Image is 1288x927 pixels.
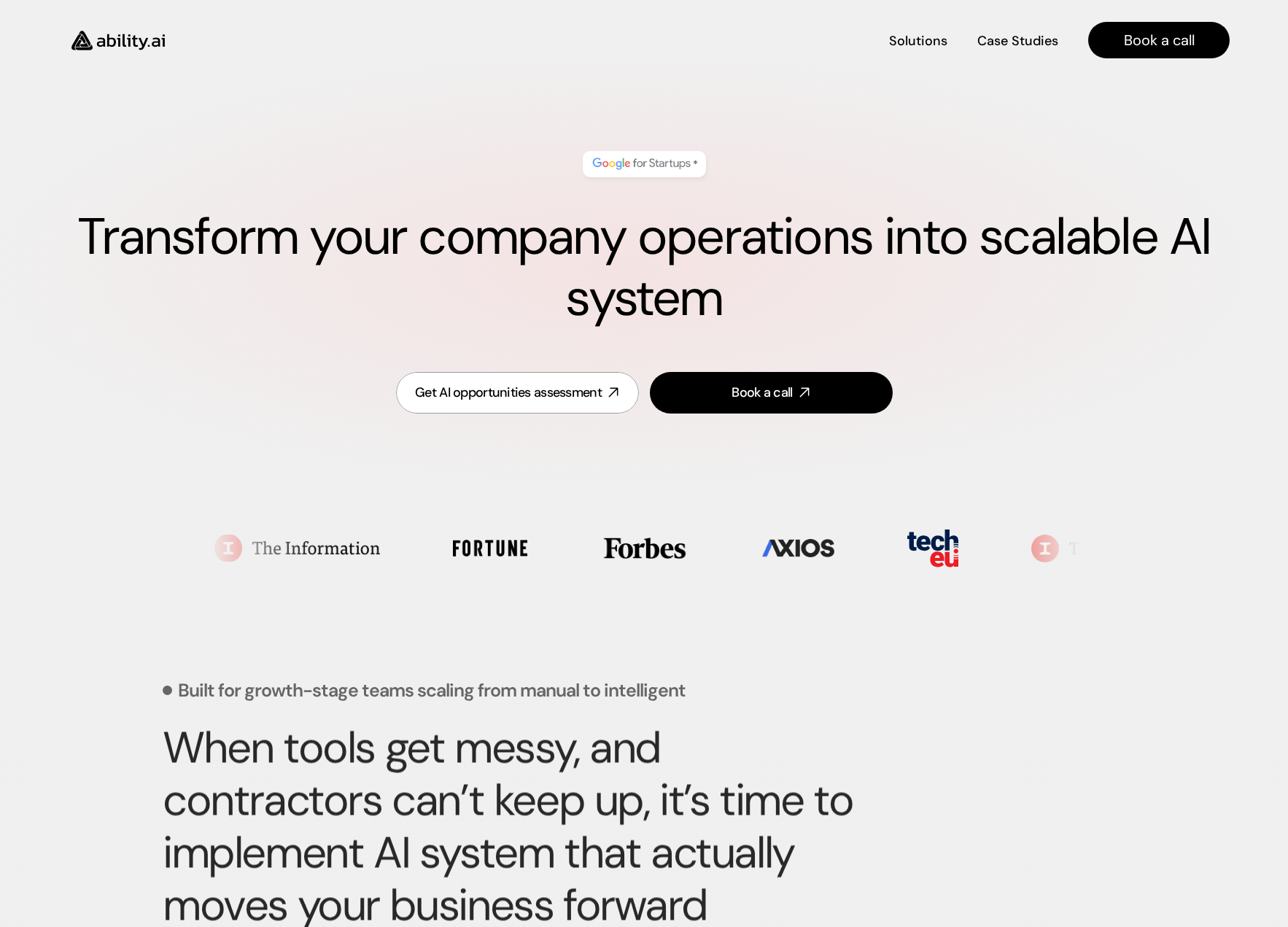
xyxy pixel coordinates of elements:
h1: Transform your company operations into scalable AI system [58,206,1230,329]
p: Built for growth-stage teams scaling from manual to intelligent [178,681,686,699]
a: Case Studies [977,28,1059,53]
nav: Main navigation [185,22,1230,58]
a: Solutions [889,28,947,53]
a: Book a call [650,372,893,414]
a: Book a call [1088,22,1230,58]
a: Get AI opportunities assessment [396,372,639,414]
h4: Solutions [889,32,947,50]
div: Book a call [732,384,792,402]
h4: Case Studies [977,32,1058,50]
div: Get AI opportunities assessment [415,384,602,402]
h4: Book a call [1124,30,1195,50]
